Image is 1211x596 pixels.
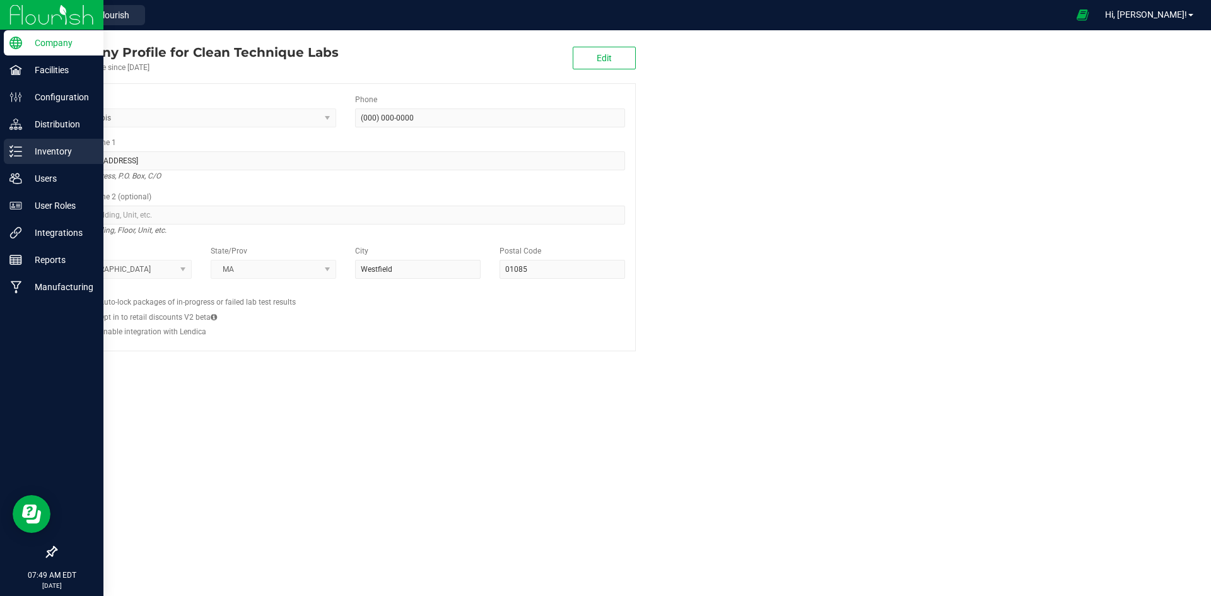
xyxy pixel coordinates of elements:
input: Postal Code [500,260,625,279]
input: Suite, Building, Unit, etc. [66,206,625,225]
label: Auto-lock packages of in-progress or failed lab test results [99,296,296,308]
label: Phone [355,94,377,105]
div: Clean Technique Labs [56,43,339,62]
inline-svg: Company [9,37,22,49]
div: Account active since [DATE] [56,62,339,73]
inline-svg: Users [9,172,22,185]
p: 07:49 AM EDT [6,570,98,581]
input: City [355,260,481,279]
label: Opt in to retail discounts V2 beta [99,312,217,323]
input: (123) 456-7890 [355,108,625,127]
p: Integrations [22,225,98,240]
inline-svg: Manufacturing [9,281,22,293]
p: Distribution [22,117,98,132]
i: Suite, Building, Floor, Unit, etc. [66,223,167,238]
p: Manufacturing [22,279,98,295]
inline-svg: Facilities [9,64,22,76]
p: Facilities [22,62,98,78]
label: City [355,245,368,257]
label: Enable integration with Lendica [99,326,206,337]
label: State/Prov [211,245,247,257]
inline-svg: User Roles [9,199,22,212]
p: Users [22,171,98,186]
p: Reports [22,252,98,267]
p: User Roles [22,198,98,213]
h2: Configs [66,288,625,296]
iframe: Resource center [13,495,50,533]
span: Open Ecommerce Menu [1068,3,1097,27]
span: Hi, [PERSON_NAME]! [1105,9,1187,20]
p: Configuration [22,90,98,105]
input: Address [66,151,625,170]
button: Edit [573,47,636,69]
inline-svg: Distribution [9,118,22,131]
label: Address Line 2 (optional) [66,191,151,202]
span: Edit [597,53,612,63]
inline-svg: Inventory [9,145,22,158]
label: Postal Code [500,245,541,257]
inline-svg: Configuration [9,91,22,103]
p: Inventory [22,144,98,159]
inline-svg: Reports [9,254,22,266]
i: Street address, P.O. Box, C/O [66,168,161,184]
p: Company [22,35,98,50]
p: [DATE] [6,581,98,590]
inline-svg: Integrations [9,226,22,239]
